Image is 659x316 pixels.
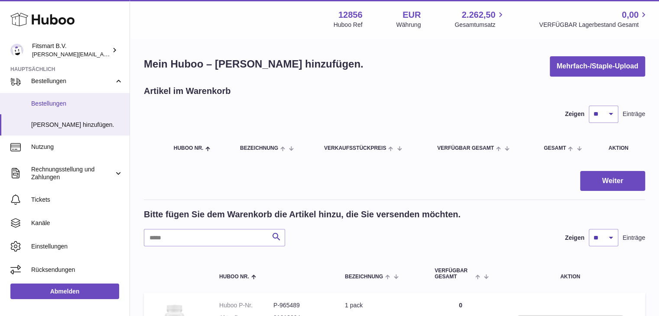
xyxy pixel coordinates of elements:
[31,100,123,108] span: Bestellungen
[144,209,461,220] h2: Bitte fügen Sie dem Warenkorb die Artikel hinzu, die Sie versenden möchten.
[31,242,123,251] span: Einstellungen
[174,145,204,151] span: Huboo Nr.
[462,9,496,21] span: 2.262,50
[31,143,123,151] span: Nutzung
[10,284,119,299] a: Abmelden
[435,268,473,279] span: VERFÜGBAR Gesamt
[580,171,645,191] button: Weiter
[219,301,273,310] dt: Huboo P-Nr.
[565,234,584,242] label: Zeigen
[338,9,363,21] strong: 12856
[144,57,364,71] h1: Mein Huboo – [PERSON_NAME] hinzufügen.
[544,145,566,151] span: Gesamt
[622,9,639,21] span: 0,00
[334,21,363,29] div: Huboo Ref
[565,110,584,118] label: Zeigen
[240,145,278,151] span: Bezeichnung
[550,56,645,77] button: Mehrfach-/Staple-Upload
[273,301,328,310] dd: P-965489
[437,145,494,151] span: VERFÜGBAR Gesamt
[345,274,383,280] span: Bezeichnung
[623,234,645,242] span: Einträge
[31,165,114,182] span: Rechnungsstellung und Zahlungen
[31,219,123,227] span: Kanäle
[219,274,249,280] span: Huboo Nr.
[608,145,636,151] div: Aktion
[10,44,23,57] img: jonathan@leaderoo.com
[623,110,645,118] span: Einträge
[403,9,421,21] strong: EUR
[31,266,123,274] span: Rücksendungen
[32,51,174,58] span: [PERSON_NAME][EMAIL_ADDRESS][DOMAIN_NAME]
[454,9,505,29] a: 2.262,50 Gesamtumsatz
[31,196,123,204] span: Tickets
[396,21,421,29] div: Währung
[539,21,649,29] span: VERFÜGBAR Lagerbestand Gesamt
[144,85,230,97] h2: Artikel im Warenkorb
[31,121,123,129] span: [PERSON_NAME] hinzufügen.
[31,77,114,85] span: Bestellungen
[32,42,110,58] div: Fitsmart B.V.
[539,9,649,29] a: 0,00 VERFÜGBAR Lagerbestand Gesamt
[324,145,386,151] span: Verkaufsstückpreis
[495,259,645,288] th: Aktion
[454,21,505,29] span: Gesamtumsatz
